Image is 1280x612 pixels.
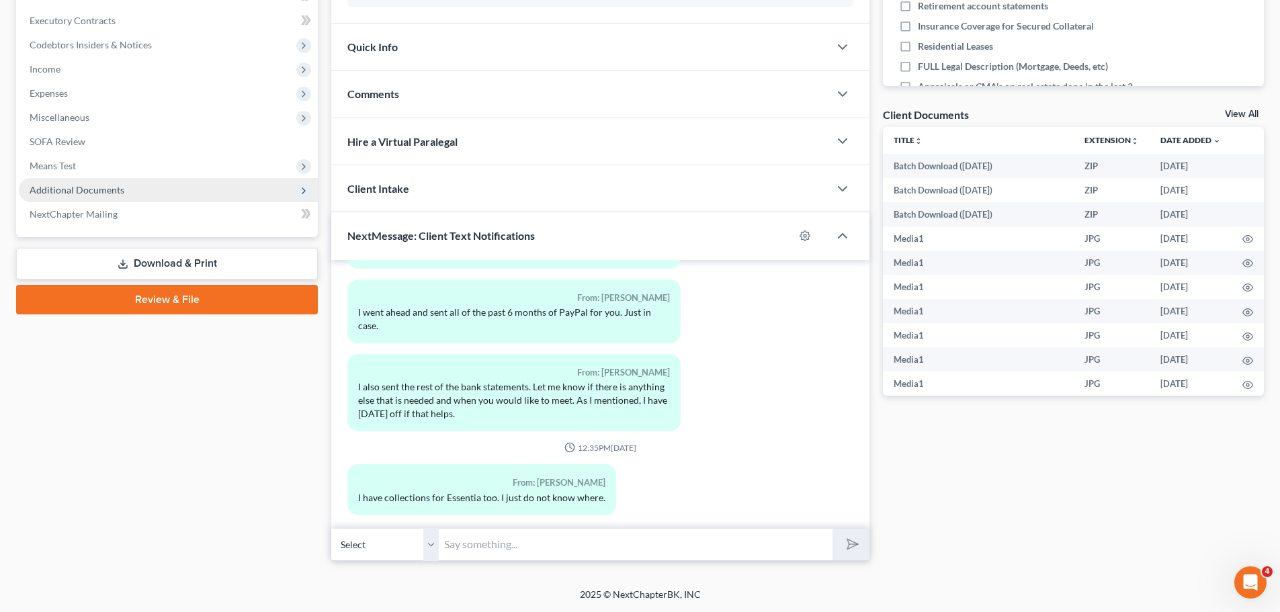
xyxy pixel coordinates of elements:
[257,588,1023,612] div: 2025 © NextChapterBK, INC
[1131,137,1139,145] i: unfold_more
[1074,251,1150,275] td: JPG
[347,87,399,100] span: Comments
[1074,275,1150,299] td: JPG
[883,323,1074,347] td: Media1
[883,202,1074,226] td: Batch Download ([DATE])
[1084,135,1139,145] a: Extensionunfold_more
[1150,299,1232,323] td: [DATE]
[1225,110,1258,119] a: View All
[1160,135,1221,145] a: Date Added expand_more
[30,136,85,147] span: SOFA Review
[883,154,1074,178] td: Batch Download ([DATE])
[1150,275,1232,299] td: [DATE]
[1074,178,1150,202] td: ZIP
[1074,323,1150,347] td: JPG
[30,112,89,123] span: Miscellaneous
[883,251,1074,275] td: Media1
[347,442,853,453] div: 12:35PM[DATE]
[883,275,1074,299] td: Media1
[30,184,124,195] span: Additional Documents
[358,491,605,505] div: I have collections for Essentia too. I just do not know where.
[1213,137,1221,145] i: expand_more
[918,60,1108,73] span: FULL Legal Description (Mortgage, Deeds, etc)
[1150,347,1232,371] td: [DATE]
[30,15,116,26] span: Executory Contracts
[1074,299,1150,323] td: JPG
[439,528,833,561] input: Say something...
[1074,347,1150,371] td: JPG
[1074,226,1150,251] td: JPG
[19,9,318,33] a: Executory Contracts
[358,365,669,380] div: From: [PERSON_NAME]
[347,40,398,53] span: Quick Info
[1150,226,1232,251] td: [DATE]
[347,229,535,242] span: NextMessage: Client Text Notifications
[358,290,669,306] div: From: [PERSON_NAME]
[894,135,923,145] a: Titleunfold_more
[16,285,318,314] a: Review & File
[1150,251,1232,275] td: [DATE]
[30,63,60,75] span: Income
[1150,323,1232,347] td: [DATE]
[16,248,318,279] a: Download & Print
[883,299,1074,323] td: Media1
[1074,371,1150,396] td: JPG
[918,19,1094,33] span: Insurance Coverage for Secured Collateral
[19,202,318,226] a: NextChapter Mailing
[30,39,152,50] span: Codebtors Insiders & Notices
[347,135,458,148] span: Hire a Virtual Paralegal
[1150,371,1232,396] td: [DATE]
[30,208,118,220] span: NextChapter Mailing
[1234,566,1267,599] iframe: Intercom live chat
[1074,202,1150,226] td: ZIP
[30,87,68,99] span: Expenses
[883,226,1074,251] td: Media1
[918,80,1157,107] span: Appraisals or CMA's on real estate done in the last 3 years OR required by attorney
[1150,202,1232,226] td: [DATE]
[883,347,1074,371] td: Media1
[1074,154,1150,178] td: ZIP
[918,40,993,53] span: Residential Leases
[1150,154,1232,178] td: [DATE]
[883,371,1074,396] td: Media1
[358,380,669,421] div: I also sent the rest of the bank statements. Let me know if there is anything else that is needed...
[883,107,969,122] div: Client Documents
[19,130,318,154] a: SOFA Review
[1262,566,1273,577] span: 4
[1150,178,1232,202] td: [DATE]
[883,178,1074,202] td: Batch Download ([DATE])
[358,306,669,333] div: I went ahead and sent all of the past 6 months of PayPal for you. Just in case.
[347,182,409,195] span: Client Intake
[30,160,76,171] span: Means Test
[914,137,923,145] i: unfold_more
[358,475,605,490] div: From: [PERSON_NAME]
